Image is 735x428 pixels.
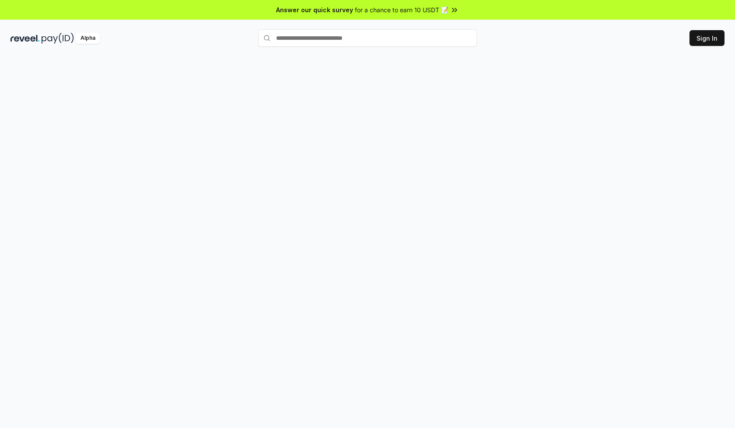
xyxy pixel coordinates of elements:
[42,33,74,44] img: pay_id
[76,33,100,44] div: Alpha
[10,33,40,44] img: reveel_dark
[689,30,724,46] button: Sign In
[355,5,448,14] span: for a chance to earn 10 USDT 📝
[276,5,353,14] span: Answer our quick survey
